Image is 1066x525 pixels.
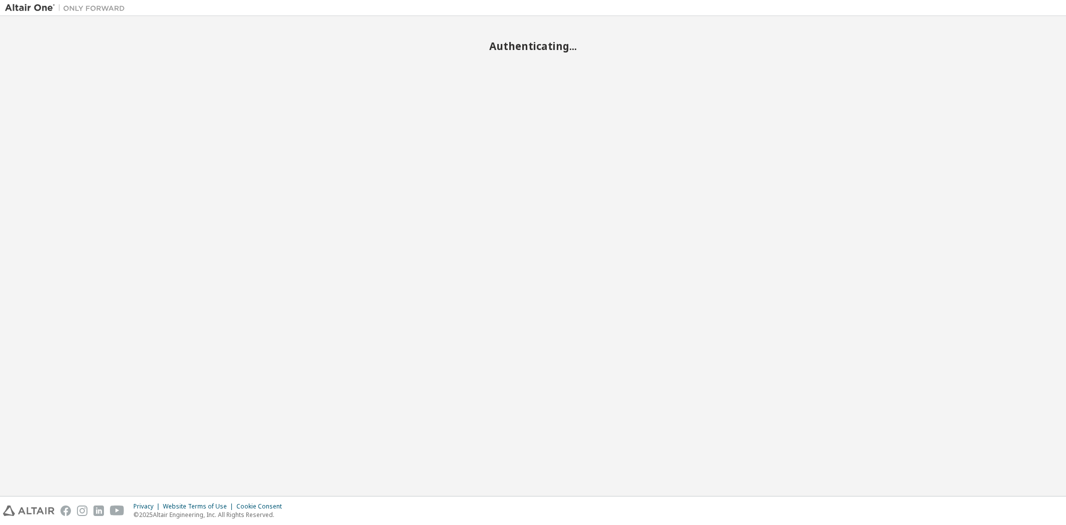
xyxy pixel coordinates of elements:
div: Cookie Consent [236,502,288,510]
div: Website Terms of Use [163,502,236,510]
img: facebook.svg [60,505,71,516]
h2: Authenticating... [5,39,1061,52]
img: Altair One [5,3,130,13]
img: altair_logo.svg [3,505,54,516]
img: linkedin.svg [93,505,104,516]
p: © 2025 Altair Engineering, Inc. All Rights Reserved. [133,510,288,519]
img: instagram.svg [77,505,87,516]
div: Privacy [133,502,163,510]
img: youtube.svg [110,505,124,516]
